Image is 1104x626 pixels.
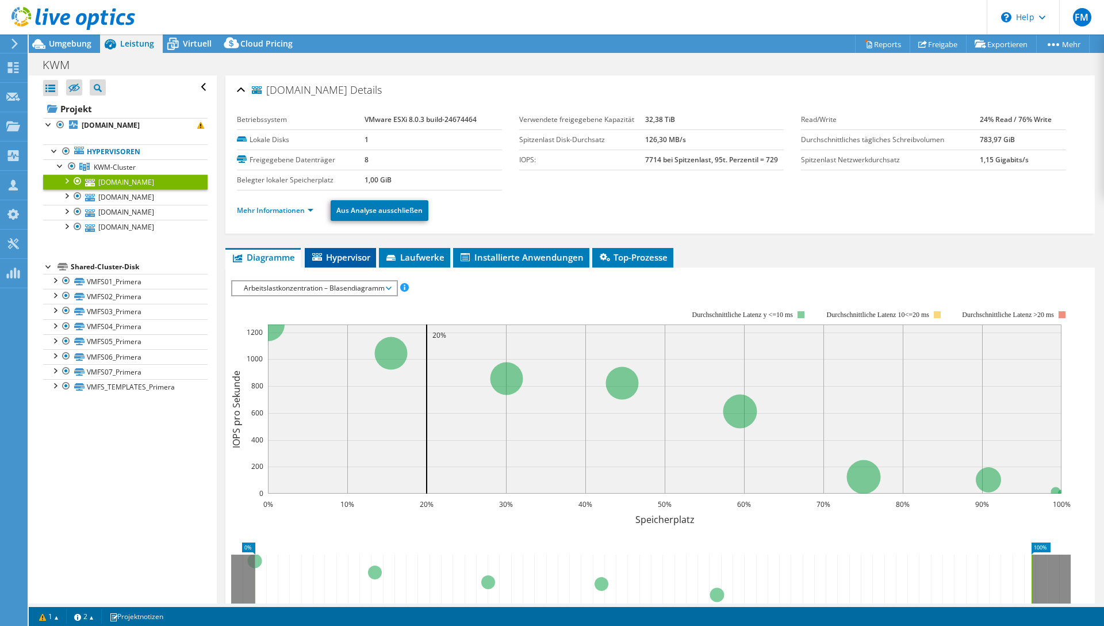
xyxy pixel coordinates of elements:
[519,154,645,166] label: IOPS:
[82,120,140,130] b: [DOMAIN_NAME]
[247,327,263,337] text: 1200
[598,251,668,263] span: Top-Prozesse
[635,513,695,526] text: Speicherplatz
[365,114,477,124] b: VMware ESXi 8.0.3 build-24674464
[230,370,243,448] text: IOPS pro Sekunde
[980,114,1052,124] b: 24% Read / 76% Write
[432,330,446,340] text: 20%
[43,159,208,174] a: KWM-Cluster
[980,155,1029,165] b: 1,15 Gigabits/s
[801,134,980,146] label: Durchschnittliches tägliches Schreibvolumen
[692,311,793,319] tspan: Durchschnittliche Latenz y <=10 ms
[240,38,293,49] span: Cloud Pricing
[801,154,980,166] label: Spitzenlast Netzwerkdurchsatz
[966,35,1037,53] a: Exportieren
[183,38,212,49] span: Virtuell
[816,499,830,509] text: 70%
[519,134,645,146] label: Spitzenlast Disk-Durchsatz
[259,488,263,498] text: 0
[49,38,91,49] span: Umgebung
[645,155,778,165] b: 7714 bei Spitzenlast, 95t. Perzentil = 729
[1036,35,1090,53] a: Mehr
[43,304,208,319] a: VMFS03_Primera
[1001,12,1011,22] svg: \n
[43,349,208,364] a: VMFS06_Primera
[43,274,208,289] a: VMFS01_Primera
[1053,499,1071,509] text: 100%
[263,499,273,509] text: 0%
[310,251,370,263] span: Hypervisor
[43,334,208,349] a: VMFS05_Primera
[459,251,584,263] span: Installierte Anwendungen
[43,144,208,159] a: Hypervisoren
[43,174,208,189] a: [DOMAIN_NAME]
[1073,8,1091,26] span: FM
[251,461,263,471] text: 200
[66,609,102,624] a: 2
[247,354,263,364] text: 1000
[252,85,347,96] span: [DOMAIN_NAME]
[251,435,263,445] text: 400
[237,205,313,215] a: Mehr Informationen
[43,220,208,235] a: [DOMAIN_NAME]
[43,118,208,133] a: [DOMAIN_NAME]
[43,205,208,220] a: [DOMAIN_NAME]
[120,38,154,49] span: Leistung
[365,175,392,185] b: 1,00 GiB
[101,609,171,624] a: Projektnotizen
[43,379,208,394] a: VMFS_TEMPLATES_Primera
[31,609,67,624] a: 1
[645,114,675,124] b: 32,38 TiB
[238,281,390,295] span: Arbeitslastkonzentration – Blasendiagramm
[896,499,910,509] text: 80%
[43,364,208,379] a: VMFS07_Primera
[827,311,930,319] tspan: Durchschnittliche Latenz 10<=20 ms
[385,251,444,263] span: Laufwerke
[519,114,645,125] label: Verwendete freigegebene Kapazität
[43,319,208,334] a: VMFS04_Primera
[231,251,295,263] span: Diagramme
[365,155,369,165] b: 8
[578,499,592,509] text: 40%
[645,135,686,144] b: 126,30 MB/s
[237,154,365,166] label: Freigegebene Datenträger
[37,59,87,71] h1: KWM
[331,200,428,221] a: Aus Analyse ausschließen
[237,114,365,125] label: Betriebssystem
[910,35,967,53] a: Freigabe
[350,83,382,97] span: Details
[43,289,208,304] a: VMFS02_Primera
[499,499,513,509] text: 30%
[963,311,1055,319] text: Durchschnittliche Latenz >20 ms
[365,135,369,144] b: 1
[658,499,672,509] text: 50%
[43,189,208,204] a: [DOMAIN_NAME]
[237,134,365,146] label: Lokale Disks
[251,408,263,418] text: 600
[251,381,263,391] text: 800
[340,499,354,509] text: 10%
[420,499,434,509] text: 20%
[855,35,910,53] a: Reports
[71,260,208,274] div: Shared-Cluster-Disk
[801,114,980,125] label: Read/Write
[980,135,1015,144] b: 783,97 GiB
[237,174,365,186] label: Belegter lokaler Speicherplatz
[975,499,989,509] text: 90%
[94,162,136,172] span: KWM-Cluster
[737,499,751,509] text: 60%
[43,100,208,118] a: Projekt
